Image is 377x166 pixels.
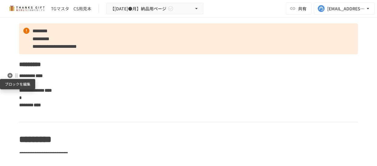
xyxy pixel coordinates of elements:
button: 共有 [286,2,311,15]
div: TGマスタ CS用見本 [51,5,91,12]
button: [EMAIL_ADDRESS][DOMAIN_NAME] [314,2,375,15]
img: mMP1OxWUAhQbsRWCurg7vIHe5HqDpP7qZo7fRoNLXQh [7,4,46,13]
div: [EMAIL_ADDRESS][DOMAIN_NAME] [327,5,365,12]
span: 【[DATE]●月】納品用ページ [110,5,166,12]
span: 共有 [298,5,307,12]
button: 【[DATE]●月】納品用ページ [106,3,203,15]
